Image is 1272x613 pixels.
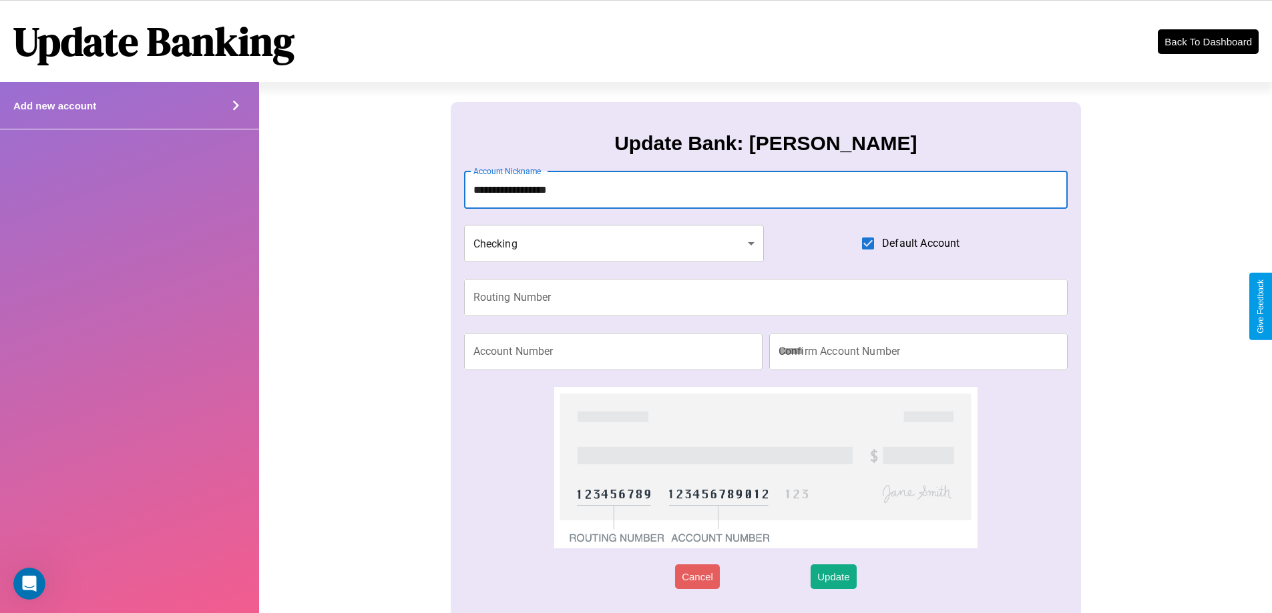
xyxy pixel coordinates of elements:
div: Give Feedback [1256,279,1265,334]
button: Cancel [675,564,720,589]
h4: Add new account [13,100,96,111]
button: Update [811,564,856,589]
img: check [554,387,977,548]
h1: Update Banking [13,14,294,69]
iframe: Intercom live chat [13,568,45,600]
span: Default Account [882,235,960,251]
button: Back To Dashboard [1158,29,1259,54]
h3: Update Bank: [PERSON_NAME] [614,132,917,155]
div: Checking [464,225,765,262]
label: Account Nickname [473,165,542,177]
